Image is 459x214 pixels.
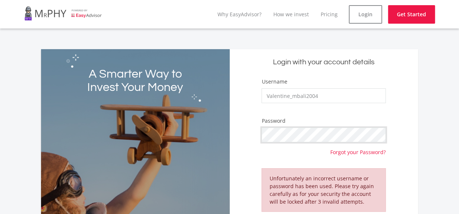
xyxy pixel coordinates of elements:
a: Why EasyAdvisor? [217,11,261,18]
a: Pricing [321,11,338,18]
div: Unfortunately an incorrect username or password has been used. Please try again carefully as for ... [261,168,386,212]
label: Password [261,117,285,125]
label: Username [261,78,287,85]
a: Forgot your Password? [330,142,386,156]
a: Get Started [388,5,435,24]
a: Login [349,5,382,24]
a: How we invest [273,11,309,18]
h2: A Smarter Way to Invest Your Money [79,68,192,94]
h5: Login with your account details [235,57,412,67]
